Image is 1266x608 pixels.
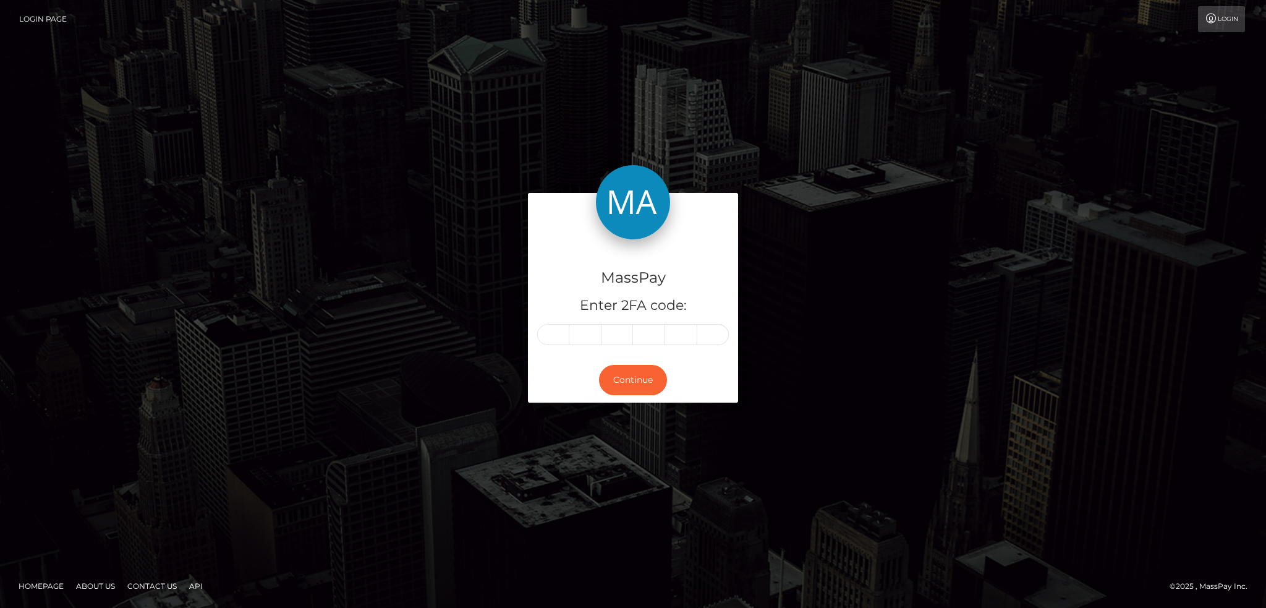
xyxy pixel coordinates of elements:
[537,267,729,289] h4: MassPay
[71,576,120,596] a: About Us
[122,576,182,596] a: Contact Us
[19,6,67,32] a: Login Page
[599,365,667,395] button: Continue
[1170,580,1257,593] div: © 2025 , MassPay Inc.
[596,165,670,239] img: MassPay
[1198,6,1245,32] a: Login
[537,296,729,315] h5: Enter 2FA code:
[184,576,208,596] a: API
[14,576,69,596] a: Homepage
